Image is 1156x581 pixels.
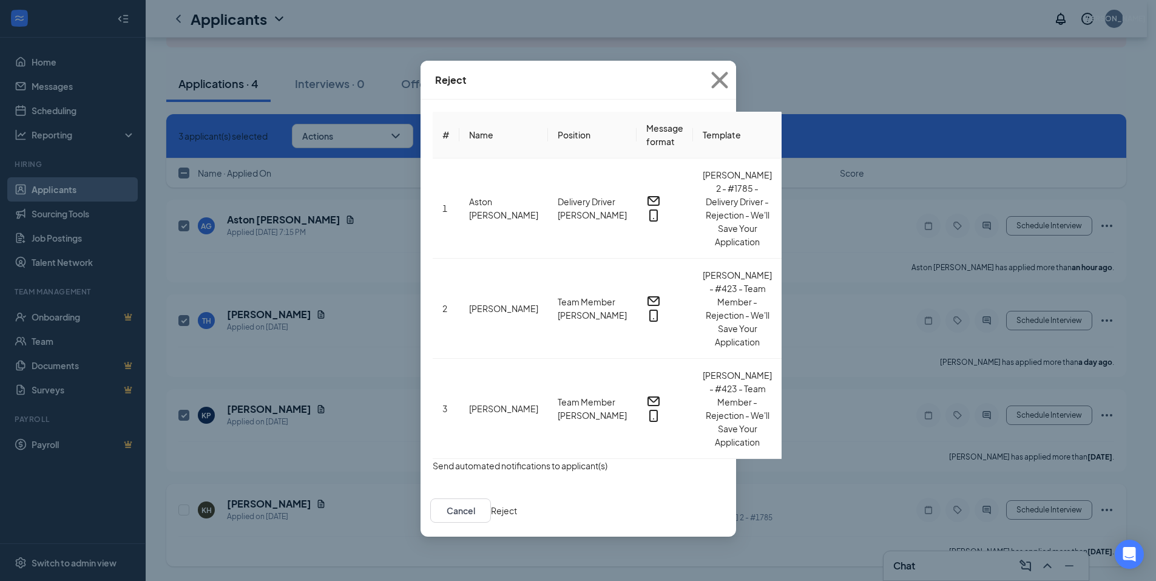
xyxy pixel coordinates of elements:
[693,112,782,158] th: Template
[646,308,661,323] svg: MobileSms
[558,208,627,222] span: [PERSON_NAME]
[558,308,627,322] span: [PERSON_NAME]
[442,303,447,314] span: 2
[558,409,627,422] span: [PERSON_NAME]
[459,259,548,359] td: [PERSON_NAME]
[703,369,772,449] button: [PERSON_NAME] - #423 - Team Member - Rejection - We'll Save Your Application
[459,112,548,158] th: Name
[646,294,661,308] svg: Email
[442,203,447,214] span: 1
[646,394,661,409] svg: Email
[459,158,548,259] td: Aston [PERSON_NAME]
[558,395,627,409] span: Team Member
[430,498,491,523] button: Cancel
[548,112,637,158] th: Position
[491,504,517,517] button: Reject
[703,370,772,447] span: [PERSON_NAME] - #423 - Team Member - Rejection - We'll Save Your Application
[637,112,693,158] th: Message format
[433,112,459,158] th: #
[442,403,447,414] span: 3
[646,409,661,423] svg: MobileSms
[558,195,627,208] span: Delivery Driver
[703,270,772,347] span: [PERSON_NAME] - #423 - Team Member - Rejection - We'll Save Your Application
[646,208,661,223] svg: MobileSms
[1115,540,1144,569] div: Open Intercom Messenger
[703,268,772,348] button: [PERSON_NAME] - #423 - Team Member - Rejection - We'll Save Your Application
[703,169,772,247] span: [PERSON_NAME] 2 - #1785 - Delivery Driver - Rejection - We'll Save Your Application
[558,295,627,308] span: Team Member
[646,194,661,208] svg: Email
[435,73,467,87] div: Reject
[703,168,772,248] button: [PERSON_NAME] 2 - #1785 - Delivery Driver - Rejection - We'll Save Your Application
[459,359,548,459] td: [PERSON_NAME]
[703,61,736,100] button: Close
[433,459,607,472] span: Send automated notifications to applicant(s)
[703,64,736,97] svg: Cross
